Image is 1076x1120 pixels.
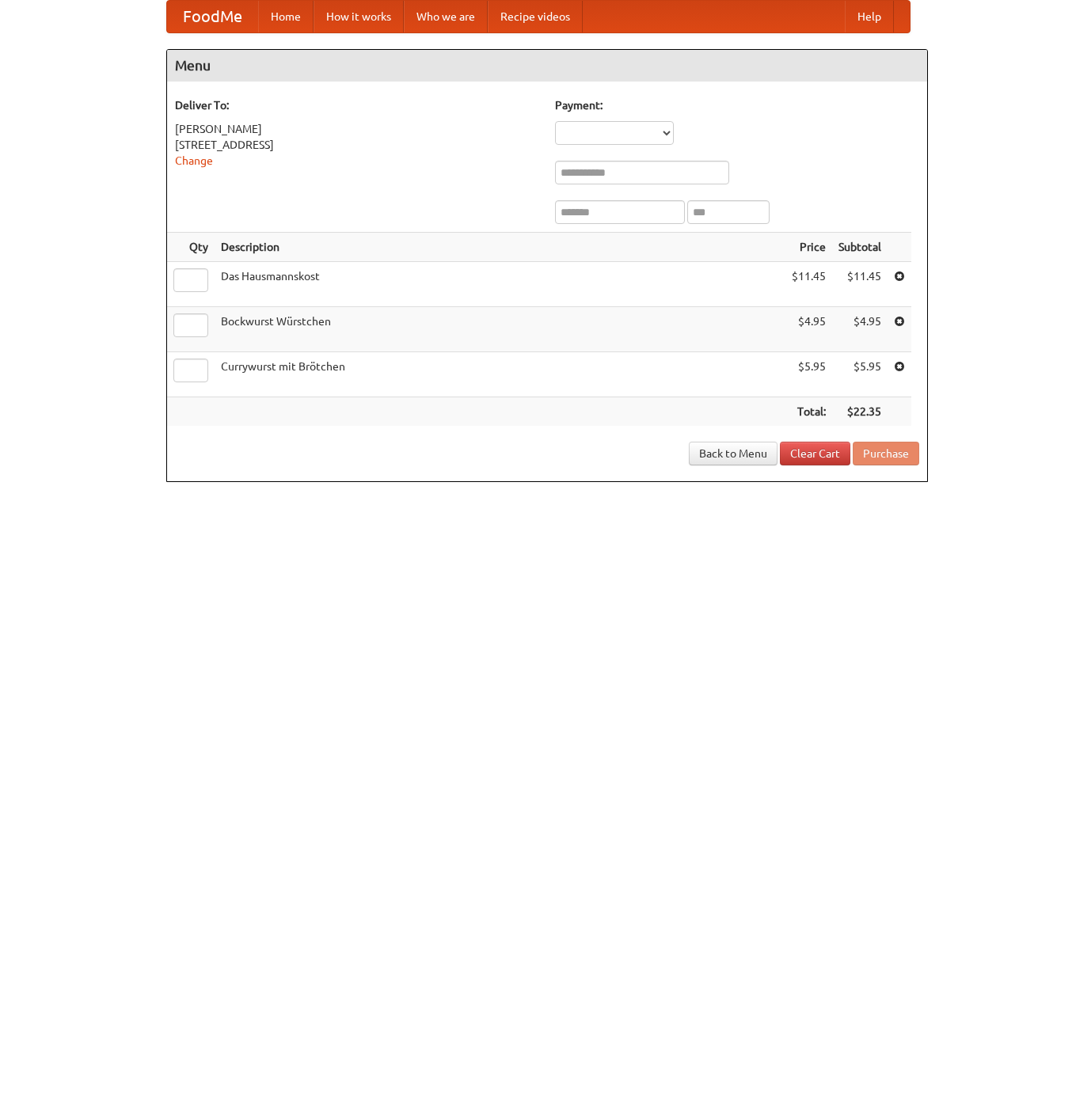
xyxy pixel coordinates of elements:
[215,307,785,352] td: Bockwurst Würstchen
[785,233,832,262] th: Price
[785,352,832,397] td: $5.95
[215,352,785,397] td: Currywurst mit Brötchen
[832,233,888,262] th: Subtotal
[832,352,888,397] td: $5.95
[167,233,215,262] th: Qty
[785,397,832,427] th: Total:
[215,262,785,307] td: Das Hausmannskost
[832,397,888,427] th: $22.35
[785,262,832,307] td: $11.45
[167,50,927,82] h4: Menu
[167,1,258,32] a: FoodMe
[845,1,894,32] a: Help
[175,121,539,137] div: [PERSON_NAME]
[488,1,583,32] a: Recipe videos
[832,307,888,352] td: $4.95
[175,154,213,167] a: Change
[689,442,778,465] a: Back to Menu
[175,137,539,153] div: [STREET_ADDRESS]
[215,233,785,262] th: Description
[314,1,404,32] a: How it works
[785,307,832,352] td: $4.95
[175,97,539,113] h5: Deliver To:
[832,262,888,307] td: $11.45
[555,97,919,113] h5: Payment:
[258,1,314,32] a: Home
[853,442,919,465] button: Purchase
[404,1,488,32] a: Who we are
[780,442,850,465] a: Clear Cart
